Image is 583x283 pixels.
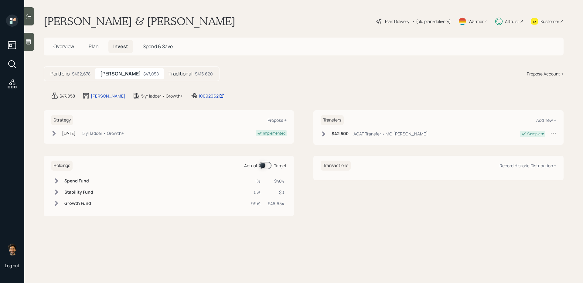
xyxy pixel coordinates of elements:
[263,131,285,136] div: Implemented
[51,115,73,125] h6: Strategy
[540,18,559,25] div: Kustomer
[53,43,74,50] span: Overview
[89,43,99,50] span: Plan
[536,117,556,123] div: Add new +
[499,163,556,168] div: Record Historic Distribution +
[169,71,193,77] h5: Traditional
[353,131,428,137] div: ACAT Transfer • MG [PERSON_NAME]
[143,43,173,50] span: Spend & Save
[268,200,284,207] div: $46,654
[412,18,451,25] div: • (old plan-delivery)
[505,18,519,25] div: Altruist
[274,162,287,169] div: Target
[113,43,128,50] span: Invest
[44,15,235,28] h1: [PERSON_NAME] & [PERSON_NAME]
[64,178,93,184] h6: Spend Fund
[100,71,141,77] h5: [PERSON_NAME]
[143,71,159,77] div: $47,058
[244,162,257,169] div: Actual
[268,189,284,195] div: $0
[385,18,409,25] div: Plan Delivery
[6,243,18,255] img: eric-schwartz-headshot.png
[72,71,90,77] div: $462,678
[268,117,287,123] div: Propose +
[251,200,261,207] div: 99%
[195,71,213,77] div: $415,620
[82,130,124,136] div: 5 yr ladder • Growth+
[527,71,564,77] div: Propose Account +
[332,131,349,136] h6: $42,500
[50,71,70,77] h5: Portfolio
[527,131,544,137] div: Complete
[64,190,93,195] h6: Stability Fund
[64,201,93,206] h6: Growth Fund
[51,161,73,171] h6: Holdings
[321,115,344,125] h6: Transfers
[321,161,351,171] h6: Transactions
[251,189,261,195] div: 0%
[5,263,19,268] div: Log out
[469,18,484,25] div: Warmer
[62,130,76,136] div: [DATE]
[268,178,284,184] div: $404
[251,178,261,184] div: 1%
[91,93,125,99] div: [PERSON_NAME]
[199,93,224,99] div: 10092062
[141,93,183,99] div: 5 yr ladder • Growth+
[60,93,75,99] div: $47,058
